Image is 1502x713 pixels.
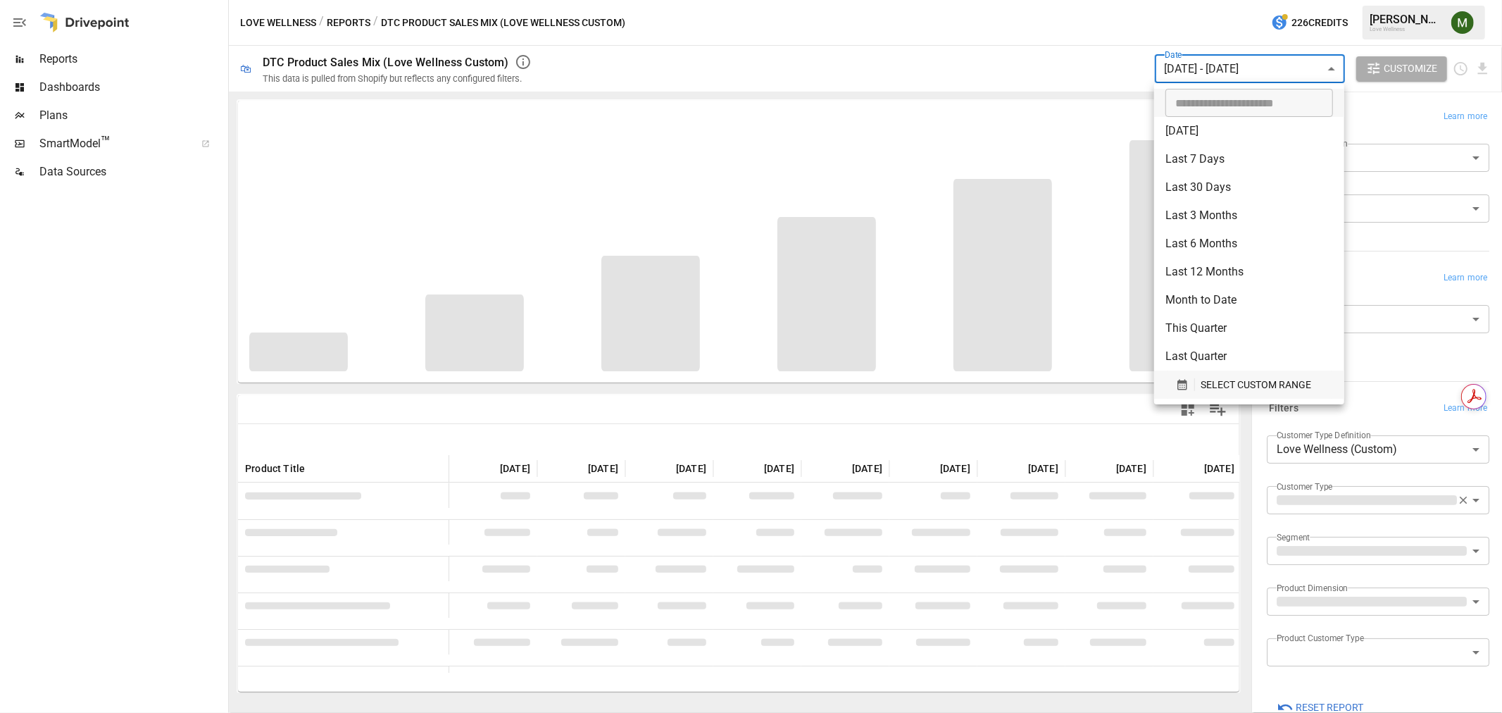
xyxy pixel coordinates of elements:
[1154,173,1344,201] li: Last 30 Days
[1154,286,1344,314] li: Month to Date
[1165,371,1333,399] button: SELECT CUSTOM RANGE
[1154,145,1344,173] li: Last 7 Days
[1154,230,1344,258] li: Last 6 Months
[1154,258,1344,286] li: Last 12 Months
[1154,117,1344,145] li: [DATE]
[1154,201,1344,230] li: Last 3 Months
[1201,376,1311,394] span: SELECT CUSTOM RANGE
[1154,342,1344,371] li: Last Quarter
[1154,314,1344,342] li: This Quarter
